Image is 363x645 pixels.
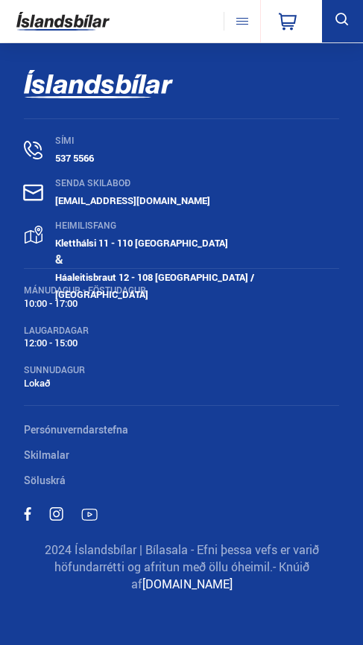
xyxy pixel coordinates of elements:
[55,220,339,231] div: HEIMILISFANG
[24,422,128,436] a: Persónuverndarstefna
[16,5,110,37] img: G0Ugv5HjCgRt.svg
[24,337,339,349] div: 12:00 - 15:00
[12,6,57,51] button: Opna LiveChat spjallviðmót
[55,270,254,301] a: Háaleitisbraut 12 - 108 [GEOGRAPHIC_DATA] / [GEOGRAPHIC_DATA]
[12,541,351,593] p: 2024 Íslandsbílar | Bílasala - Efni þessa vefs er varið höfundarrétti og afritun með öllu óheimil.
[131,559,309,592] span: - Knúið af
[23,184,43,201] img: nHj8e-n-aHgjukTg.svg
[24,325,339,336] div: LAUGARDAGAR
[55,136,339,146] div: SÍMI
[55,151,94,165] a: 537 5566
[55,251,63,267] strong: &
[25,226,42,244] img: gp4YpyYFnEr45R34.svg
[24,298,339,309] div: 10:00 - 17:00
[24,378,339,389] div: Lokað
[55,194,210,207] a: [EMAIL_ADDRESS][DOMAIN_NAME]
[142,576,233,592] a: [DOMAIN_NAME]
[24,141,42,159] img: n0V2lOsqF3l1V2iz.svg
[24,365,339,375] div: SUNNUDAGUR
[24,473,66,487] a: Söluskrá
[55,178,339,188] div: SENDA SKILABOÐ
[24,448,69,462] a: Skilmalar
[55,236,228,250] a: Kletthálsi 11 - 110 [GEOGRAPHIC_DATA]
[24,285,339,296] div: MÁNUDAGUR - FÖSTUDAGUR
